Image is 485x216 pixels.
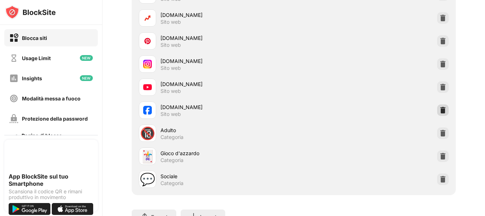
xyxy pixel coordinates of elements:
[160,157,183,163] div: Categoria
[140,172,155,187] div: 💬
[80,75,93,81] img: new-icon.svg
[22,116,88,122] div: Protezione della password
[22,75,42,81] div: Insights
[52,203,94,215] img: download-on-the-app-store.svg
[22,55,51,61] div: Usage Limit
[160,88,181,94] div: Sito web
[5,5,56,19] img: logo-blocksite.svg
[160,134,183,140] div: Categoria
[9,114,18,123] img: password-protection-off.svg
[160,111,181,117] div: Sito web
[9,134,18,143] img: customize-block-page-off.svg
[9,189,94,200] div: Scansiona il codice QR e rimani produttivo in movimento
[140,149,155,164] div: 🃏
[9,74,18,83] img: insights-off.svg
[160,42,181,48] div: Sito web
[22,35,47,41] div: Blocca siti
[160,180,183,186] div: Categoria
[143,14,152,22] img: favicons
[160,126,294,134] div: Adulto
[9,203,50,215] img: get-it-on-google-play.svg
[143,83,152,91] img: favicons
[9,33,18,42] img: block-on.svg
[160,65,181,71] div: Sito web
[143,60,152,68] img: favicons
[160,80,294,88] div: [DOMAIN_NAME]
[143,37,152,45] img: favicons
[9,173,94,187] div: App BlockSite sul tuo Smartphone
[9,54,18,63] img: time-usage-off.svg
[160,34,294,42] div: [DOMAIN_NAME]
[160,57,294,65] div: [DOMAIN_NAME]
[160,19,181,25] div: Sito web
[160,149,294,157] div: Gioco d'azzardo
[22,132,93,145] div: Pagina di blocco personalizzata
[143,106,152,114] img: favicons
[9,94,18,103] img: focus-off.svg
[160,11,294,19] div: [DOMAIN_NAME]
[22,95,81,102] div: Modalità messa a fuoco
[140,126,155,141] div: 🔞
[160,103,294,111] div: [DOMAIN_NAME]
[160,172,294,180] div: Sociale
[9,144,35,170] img: options-page-qr-code.png
[80,55,93,61] img: new-icon.svg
